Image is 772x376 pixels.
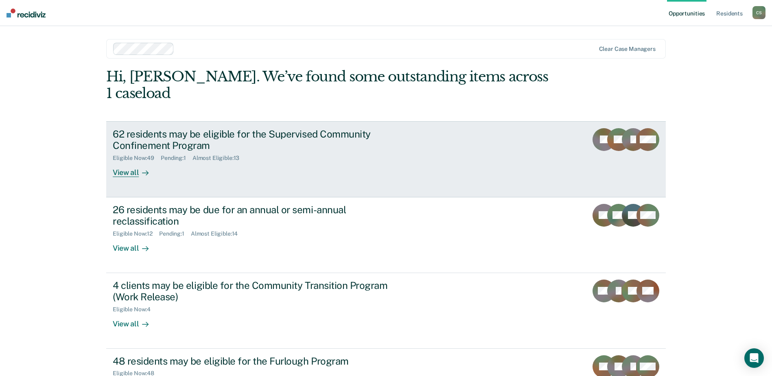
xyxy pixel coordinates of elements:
[191,230,245,237] div: Almost Eligible : 14
[106,68,554,102] div: Hi, [PERSON_NAME]. We’ve found some outstanding items across 1 caseload
[7,9,46,17] img: Recidiviz
[113,237,158,253] div: View all
[113,306,157,313] div: Eligible Now : 4
[113,155,161,162] div: Eligible Now : 49
[106,273,666,349] a: 4 clients may be eligible for the Community Transition Program (Work Release)Eligible Now:4View all
[113,230,159,237] div: Eligible Now : 12
[752,6,765,19] button: CS
[113,313,158,329] div: View all
[744,348,764,368] div: Open Intercom Messenger
[752,6,765,19] div: C S
[106,121,666,197] a: 62 residents may be eligible for the Supervised Community Confinement ProgramEligible Now:49Pendi...
[113,355,398,367] div: 48 residents may be eligible for the Furlough Program
[161,155,192,162] div: Pending : 1
[113,204,398,227] div: 26 residents may be due for an annual or semi-annual reclassification
[599,46,656,52] div: Clear case managers
[113,162,158,177] div: View all
[113,280,398,303] div: 4 clients may be eligible for the Community Transition Program (Work Release)
[159,230,191,237] div: Pending : 1
[192,155,246,162] div: Almost Eligible : 13
[113,128,398,152] div: 62 residents may be eligible for the Supervised Community Confinement Program
[106,197,666,273] a: 26 residents may be due for an annual or semi-annual reclassificationEligible Now:12Pending:1Almo...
